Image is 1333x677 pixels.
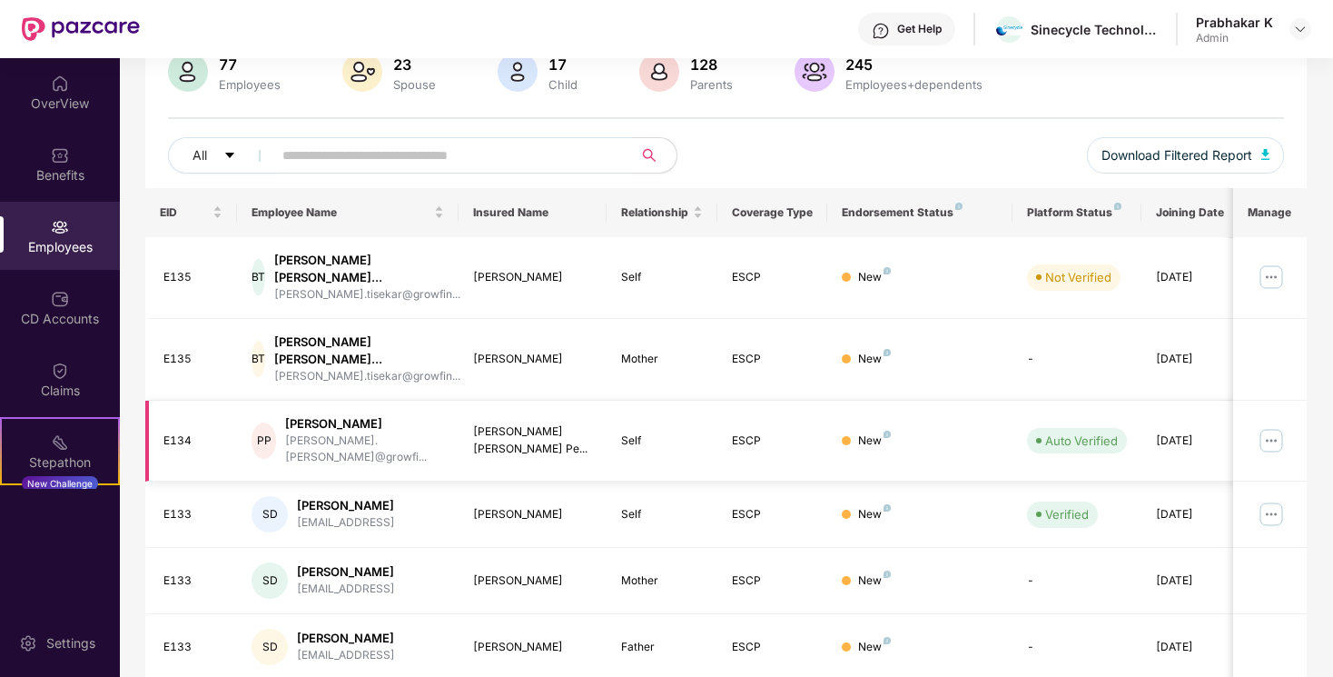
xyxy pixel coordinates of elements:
[473,639,592,656] div: [PERSON_NAME]
[274,368,460,385] div: [PERSON_NAME].tisekar@growfin...
[498,52,538,92] img: svg+xml;base64,PHN2ZyB4bWxucz0iaHR0cDovL3d3dy53My5vcmcvMjAwMC9zdmciIHhtbG5zOnhsaW5rPSJodHRwOi8vd3...
[545,77,581,92] div: Child
[1196,14,1273,31] div: Prabhakar K
[163,433,223,450] div: E134
[621,639,703,656] div: Father
[732,506,814,523] div: ESCP
[884,571,891,578] img: svg+xml;base64,PHN2ZyB4bWxucz0iaHR0cDovL3d3dy53My5vcmcvMjAwMC9zdmciIHdpZHRoPSI4IiBoZWlnaHQ9IjgiIH...
[2,453,118,472] div: Stepathon
[884,349,891,356] img: svg+xml;base64,PHN2ZyB4bWxucz0iaHR0cDovL3d3dy53My5vcmcvMjAwMC9zdmciIHdpZHRoPSI4IiBoZWlnaHQ9IjgiIH...
[252,205,430,220] span: Employee Name
[1261,149,1270,160] img: svg+xml;base64,PHN2ZyB4bWxucz0iaHR0cDovL3d3dy53My5vcmcvMjAwMC9zdmciIHhtbG5zOnhsaW5rPSJodHRwOi8vd3...
[285,415,444,433] div: [PERSON_NAME]
[1027,205,1127,220] div: Platform Status
[996,25,1022,35] img: WhatsApp%20Image%202022-01-05%20at%2010.39.54%20AM.jpeg
[252,629,288,665] div: SD
[1045,268,1111,286] div: Not Verified
[858,639,891,656] div: New
[51,218,69,236] img: svg+xml;base64,PHN2ZyBpZD0iRW1wbG95ZWVzIiB4bWxucz0iaHR0cDovL3d3dy53My5vcmcvMjAwMC9zdmciIHdpZHRoPS...
[858,269,891,286] div: New
[858,572,891,590] div: New
[1012,548,1141,614] td: -
[1012,319,1141,401] td: -
[297,581,395,598] div: [EMAIL_ADDRESS]
[732,269,814,286] div: ESCP
[858,433,891,450] div: New
[163,351,223,368] div: E135
[145,188,238,237] th: EID
[632,137,677,174] button: search
[22,17,140,41] img: New Pazcare Logo
[1257,500,1286,529] img: manageButton
[1257,263,1286,292] img: manageButton
[639,52,679,92] img: svg+xml;base64,PHN2ZyB4bWxucz0iaHR0cDovL3d3dy53My5vcmcvMjAwMC9zdmciIHhtbG5zOnhsaW5rPSJodHRwOi8vd3...
[51,290,69,308] img: svg+xml;base64,PHN2ZyBpZD0iQ0RfQWNjb3VudHMiIGRhdGEtbmFtZT0iQ0QgQWNjb3VudHMiIHhtbG5zPSJodHRwOi8vd3...
[955,203,963,210] img: svg+xml;base64,PHN2ZyB4bWxucz0iaHR0cDovL3d3dy53My5vcmcvMjAwMC9zdmciIHdpZHRoPSI4IiBoZWlnaHQ9IjgiIH...
[297,563,395,581] div: [PERSON_NAME]
[717,188,828,237] th: Coverage Type
[252,563,288,599] div: SD
[297,514,395,532] div: [EMAIL_ADDRESS]
[252,341,265,377] div: BT
[884,637,891,644] img: svg+xml;base64,PHN2ZyB4bWxucz0iaHR0cDovL3d3dy53My5vcmcvMjAwMC9zdmciIHdpZHRoPSI4IiBoZWlnaHQ9IjgiIH...
[1156,269,1238,286] div: [DATE]
[607,188,717,237] th: Relationship
[1045,432,1118,450] div: Auto Verified
[237,188,459,237] th: Employee Name
[168,52,208,92] img: svg+xml;base64,PHN2ZyB4bWxucz0iaHR0cDovL3d3dy53My5vcmcvMjAwMC9zdmciIHhtbG5zOnhsaW5rPSJodHRwOi8vd3...
[297,647,395,664] div: [EMAIL_ADDRESS]
[732,572,814,590] div: ESCP
[1087,137,1285,174] button: Download Filtered Report
[1045,505,1089,523] div: Verified
[1114,203,1121,210] img: svg+xml;base64,PHN2ZyB4bWxucz0iaHR0cDovL3d3dy53My5vcmcvMjAwMC9zdmciIHdpZHRoPSI4IiBoZWlnaHQ9IjgiIH...
[1031,21,1158,38] div: Sinecycle Technologies Private Limited
[252,259,265,295] div: BT
[732,351,814,368] div: ESCP
[858,351,891,368] div: New
[252,423,276,459] div: PP
[168,137,279,174] button: Allcaret-down
[872,22,890,40] img: svg+xml;base64,PHN2ZyBpZD0iSGVscC0zMngzMiIgeG1sbnM9Imh0dHA6Ly93d3cudzMub3JnLzIwMDAvc3ZnIiB3aWR0aD...
[1156,572,1238,590] div: [DATE]
[884,431,891,438] img: svg+xml;base64,PHN2ZyB4bWxucz0iaHR0cDovL3d3dy53My5vcmcvMjAwMC9zdmciIHdpZHRoPSI4IiBoZWlnaHQ9IjgiIH...
[297,497,395,514] div: [PERSON_NAME]
[473,269,592,286] div: [PERSON_NAME]
[621,351,703,368] div: Mother
[51,362,69,380] img: svg+xml;base64,PHN2ZyBpZD0iQ2xhaW0iIHhtbG5zPSJodHRwOi8vd3d3LnczLm9yZy8yMDAwL3N2ZyIgd2lkdGg9IjIwIi...
[473,506,592,523] div: [PERSON_NAME]
[1156,433,1238,450] div: [DATE]
[51,433,69,452] img: svg+xml;base64,PHN2ZyB4bWxucz0iaHR0cDovL3d3dy53My5vcmcvMjAwMC9zdmciIHdpZHRoPSIyMSIgaGVpZ2h0PSIyMC...
[621,572,703,590] div: Mother
[686,55,736,74] div: 128
[163,639,223,656] div: E133
[473,351,592,368] div: [PERSON_NAME]
[274,334,460,368] div: [PERSON_NAME] [PERSON_NAME]...
[1141,188,1252,237] th: Joining Date
[1233,188,1307,237] th: Manage
[795,52,834,92] img: svg+xml;base64,PHN2ZyB4bWxucz0iaHR0cDovL3d3dy53My5vcmcvMjAwMC9zdmciIHhtbG5zOnhsaW5rPSJodHRwOi8vd3...
[285,433,444,467] div: [PERSON_NAME].[PERSON_NAME]@growfi...
[842,77,986,92] div: Employees+dependents
[22,476,98,491] div: New Challenge
[51,75,69,93] img: svg+xml;base64,PHN2ZyBpZD0iSG9tZSIgeG1sbnM9Imh0dHA6Ly93d3cudzMub3JnLzIwMDAvc3ZnIiB3aWR0aD0iMjAiIG...
[390,77,439,92] div: Spouse
[473,572,592,590] div: [PERSON_NAME]
[1257,426,1286,455] img: manageButton
[1156,351,1238,368] div: [DATE]
[858,506,891,523] div: New
[732,639,814,656] div: ESCP
[390,55,439,74] div: 23
[19,634,37,652] img: svg+xml;base64,PHN2ZyBpZD0iU2V0dGluZy0yMHgyMCIgeG1sbnM9Imh0dHA6Ly93d3cudzMub3JnLzIwMDAvc3ZnIiB3aW...
[342,52,382,92] img: svg+xml;base64,PHN2ZyB4bWxucz0iaHR0cDovL3d3dy53My5vcmcvMjAwMC9zdmciIHhtbG5zOnhsaW5rPSJodHRwOi8vd3...
[621,205,689,220] span: Relationship
[274,252,460,286] div: [PERSON_NAME] [PERSON_NAME]...
[274,286,460,304] div: [PERSON_NAME].tisekar@growfin...
[473,423,592,458] div: [PERSON_NAME] [PERSON_NAME] Pe...
[41,634,101,652] div: Settings
[884,504,891,512] img: svg+xml;base64,PHN2ZyB4bWxucz0iaHR0cDovL3d3dy53My5vcmcvMjAwMC9zdmciIHdpZHRoPSI4IiBoZWlnaHQ9IjgiIH...
[163,506,223,523] div: E133
[297,630,395,647] div: [PERSON_NAME]
[545,55,581,74] div: 17
[1156,506,1238,523] div: [DATE]
[223,149,236,164] span: caret-down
